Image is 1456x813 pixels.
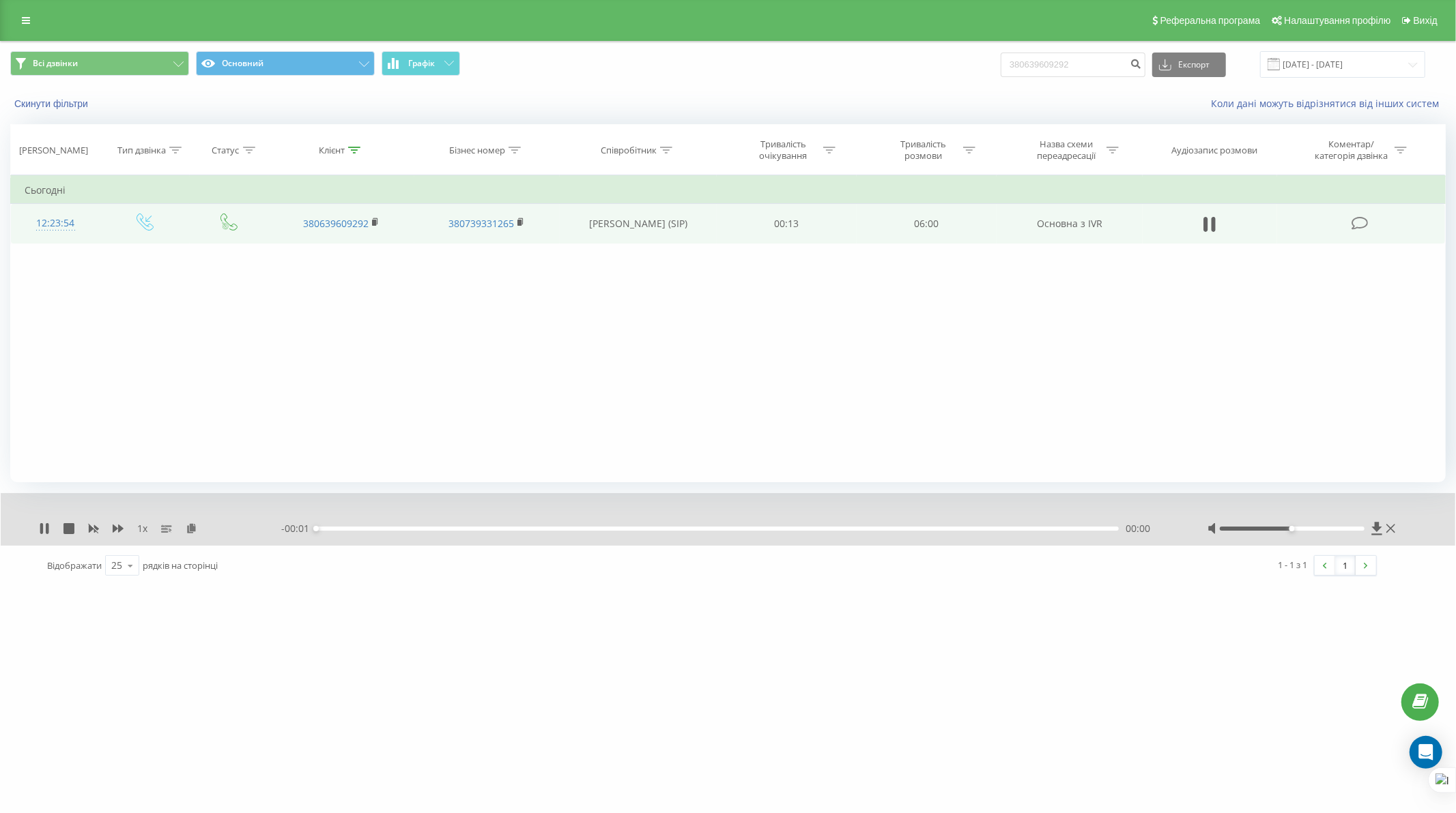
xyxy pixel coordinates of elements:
div: 25 [111,559,122,572]
div: Тривалість очікування [747,138,820,162]
div: Open Intercom Messenger [1410,736,1442,769]
td: 00:13 [717,204,857,243]
span: Відображати [47,559,102,572]
span: 1 x [137,522,147,535]
td: Основна з IVR [997,204,1142,243]
div: [PERSON_NAME] [19,145,88,156]
button: Експорт [1152,53,1226,77]
div: Аудіозапис розмови [1171,145,1257,156]
span: рядків на сторінці [143,559,218,572]
span: Налаштування профілю [1284,15,1390,26]
div: Accessibility label [313,526,319,531]
div: Коментар/категорія дзвінка [1311,138,1391,162]
div: Accessibility label [1289,526,1295,531]
div: 12:23:54 [25,210,87,237]
div: Клієнт [319,145,345,156]
span: Всі дзвінки [33,58,78,69]
span: Вихід [1414,15,1438,26]
button: Основний [196,51,375,76]
button: Графік [382,51,460,76]
a: Коли дані можуть відрізнятися вiд інших систем [1211,97,1446,110]
input: Пошук за номером [1001,53,1145,77]
a: 380739331265 [448,217,514,230]
div: Співробітник [601,145,657,156]
span: Реферальна програма [1160,15,1261,26]
td: [PERSON_NAME] (SIP) [560,204,717,243]
div: Тривалість розмови [887,138,960,162]
a: 1 [1335,556,1356,575]
td: 06:00 [857,204,997,243]
span: - 00:01 [281,522,316,535]
div: Назва схеми переадресації [1030,138,1103,162]
div: Статус [212,145,240,156]
td: Сьогодні [11,177,1446,204]
div: Бізнес номер [449,145,505,156]
button: Всі дзвінки [10,51,189,76]
button: Скинути фільтри [10,98,95,110]
span: Графік [408,59,435,68]
div: Тип дзвінка [117,145,166,156]
div: 1 - 1 з 1 [1279,558,1308,572]
span: 00:00 [1126,522,1150,535]
a: 380639609292 [303,217,369,230]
